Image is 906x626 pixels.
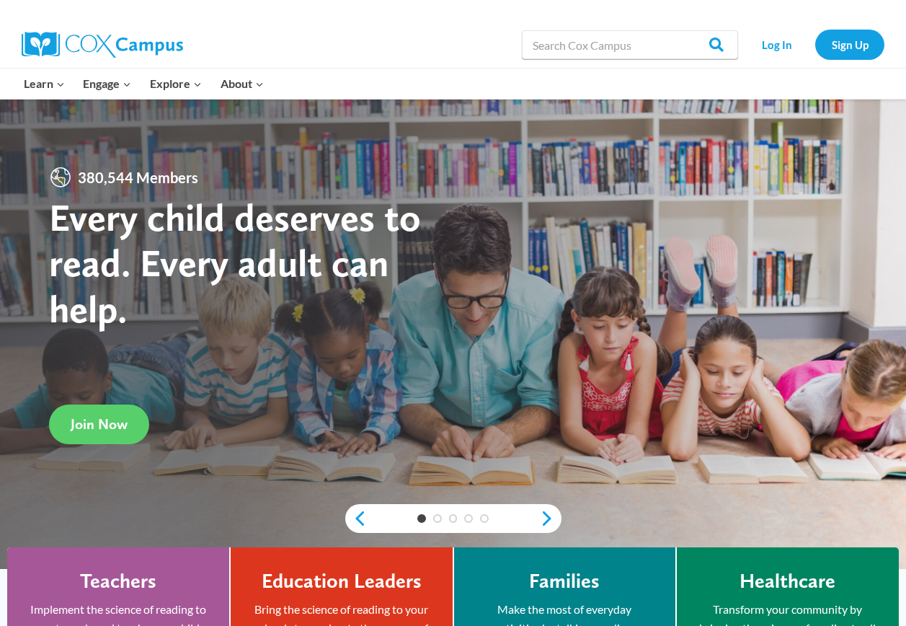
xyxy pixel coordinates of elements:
[14,69,272,99] nav: Primary Navigation
[80,569,156,594] h4: Teachers
[529,569,600,594] h4: Families
[150,74,202,93] span: Explore
[449,514,458,523] a: 3
[24,74,65,93] span: Learn
[540,510,561,527] a: next
[262,569,422,594] h4: Education Leaders
[745,30,808,59] a: Log In
[71,415,128,433] span: Join Now
[345,504,561,533] div: content slider buttons
[522,30,738,59] input: Search Cox Campus
[221,74,264,93] span: About
[480,514,489,523] a: 5
[49,194,421,332] strong: Every child deserves to read. Every adult can help.
[417,514,426,523] a: 1
[83,74,131,93] span: Engage
[72,166,204,189] span: 380,544 Members
[745,30,884,59] nav: Secondary Navigation
[49,405,149,444] a: Join Now
[740,569,835,594] h4: Healthcare
[815,30,884,59] a: Sign Up
[22,32,183,58] img: Cox Campus
[464,514,473,523] a: 4
[345,510,367,527] a: previous
[433,514,442,523] a: 2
